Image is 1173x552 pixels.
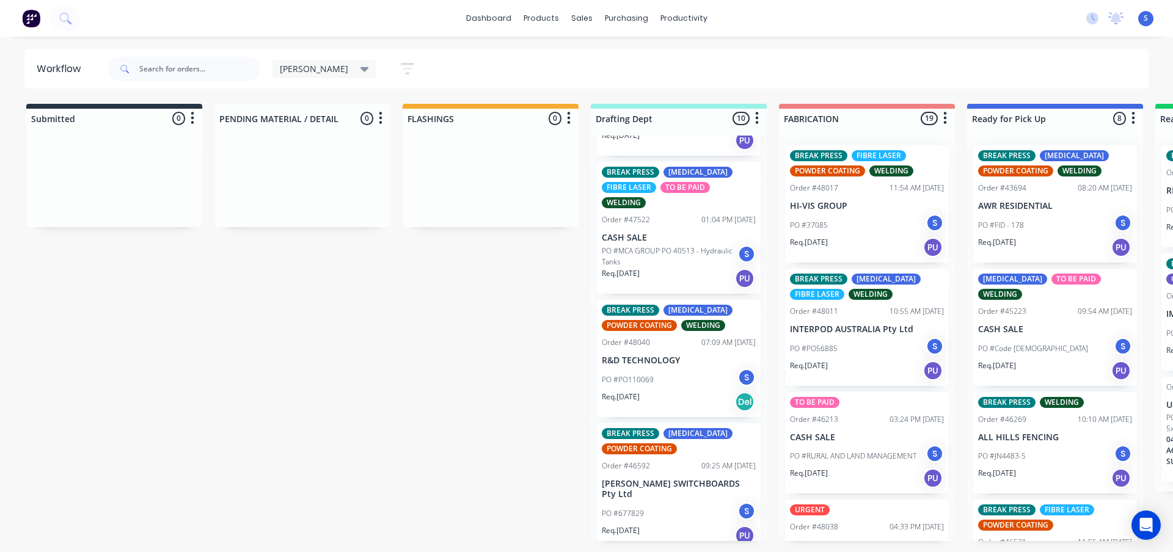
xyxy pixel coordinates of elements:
div: BREAK PRESS [978,397,1036,408]
p: Req. [DATE] [602,525,640,536]
p: CASH SALE [790,432,944,443]
p: PO #37085 [790,220,828,231]
div: S [1114,214,1132,232]
div: URGENT [790,504,830,515]
div: PU [1111,238,1131,257]
div: 11:54 AM [DATE] [890,183,944,194]
div: S [926,445,944,463]
div: FIBRE LASER [1040,504,1094,515]
p: Req. [DATE] [602,268,640,279]
div: PU [923,238,943,257]
div: TO BE PAIDOrder #4621303:24 PM [DATE]CASH SALEPO #RURAL AND LAND MANAGEMENTSReq.[DATE]PU [785,392,949,494]
div: 11:55 AM [DATE] [1078,537,1132,548]
div: 09:25 AM [DATE] [701,460,756,471]
div: POWDER COATING [602,320,677,331]
div: Order #45223 [978,306,1026,317]
div: BREAK PRESS [978,150,1036,161]
div: Order #43694 [978,183,1026,194]
div: PU [1111,361,1131,380]
div: [MEDICAL_DATA] [663,305,733,316]
p: Req. [DATE] [978,468,1016,479]
div: 04:33 PM [DATE] [890,521,944,532]
div: FIBRE LASER [852,150,906,161]
div: 09:54 AM [DATE] [1078,306,1132,317]
div: BREAK PRESS [790,274,847,285]
div: Order #48040 [602,337,650,348]
div: BREAK PRESS[MEDICAL_DATA]FIBRE LASERTO BE PAIDWELDINGOrder #4752201:04 PM [DATE]CASH SALEPO #MCA ... [597,162,761,294]
div: S [737,368,756,387]
input: Search for orders... [139,57,260,81]
div: S [1114,337,1132,355]
div: BREAK PRESS [790,150,847,161]
p: PO #JN4483-5 [978,451,1026,462]
div: BREAK PRESS[MEDICAL_DATA]FIBRE LASERWELDINGOrder #4801110:55 AM [DATE]INTERPOD AUSTRALIA Pty LtdP... [785,269,949,386]
div: Order #46592 [602,460,650,471]
div: WELDING [1040,397,1084,408]
div: Order #46269 [978,414,1026,425]
p: Req. [DATE] [602,391,640,402]
p: PO #FID - 178 [978,220,1024,231]
div: WELDING [869,165,913,176]
div: Order #48017 [790,183,838,194]
div: S [737,245,756,263]
div: WELDING [978,289,1022,300]
div: TO BE PAID [1051,274,1101,285]
div: [MEDICAL_DATA]TO BE PAIDWELDINGOrder #4522309:54 AM [DATE]CASH SALEPO #Code [DEMOGRAPHIC_DATA]SRe... [973,269,1137,386]
div: BREAK PRESS[MEDICAL_DATA]POWDER COATINGOrder #4659209:25 AM [DATE][PERSON_NAME] SWITCHBOARDS Pty ... [597,423,761,551]
p: Req. [DATE] [790,360,828,371]
div: Order #46213 [790,414,838,425]
span: S [1144,13,1148,24]
span: [PERSON_NAME] [280,62,348,75]
div: PU [923,468,943,488]
p: PO #PO110069 [602,374,654,385]
p: Req. [DATE] [602,130,640,141]
div: S [737,502,756,520]
p: R&D TECHNOLOGY [602,355,756,366]
div: 08:20 AM [DATE] [1078,183,1132,194]
div: WELDING [1058,165,1102,176]
div: WELDING [849,289,893,300]
div: [MEDICAL_DATA] [852,274,921,285]
div: FIBRE LASER [602,182,656,193]
div: PU [735,526,755,545]
div: BREAK PRESS [602,305,659,316]
div: BREAK PRESS[MEDICAL_DATA]POWDER COATINGWELDINGOrder #4369408:20 AM [DATE]AWR RESIDENTIALPO #FID -... [973,145,1137,263]
div: [MEDICAL_DATA] [663,428,733,439]
a: dashboard [460,9,517,27]
p: PO #RURAL AND LAND MANAGEMENT [790,451,916,462]
div: TO BE PAID [790,397,839,408]
p: REMAKES [790,540,944,550]
div: Order #47522 [602,214,650,225]
div: POWDER COATING [978,165,1053,176]
p: ALL HILLS FENCING [978,432,1132,443]
p: Req. [DATE] [978,237,1016,248]
div: BREAK PRESSWELDINGOrder #4626910:10 AM [DATE]ALL HILLS FENCINGPO #JN4483-5SReq.[DATE]PU [973,392,1137,494]
p: INTERPOD AUSTRALIA Pty Ltd [790,324,944,335]
div: sales [565,9,599,27]
div: BREAK PRESS [602,167,659,178]
div: S [926,337,944,355]
div: Order #48011 [790,306,838,317]
div: Order #48038 [790,521,838,532]
img: Factory [22,9,40,27]
div: WELDING [602,197,646,208]
div: Open Intercom Messenger [1131,510,1161,540]
div: POWDER COATING [978,520,1053,531]
div: [MEDICAL_DATA] [663,167,733,178]
div: POWDER COATING [602,443,677,454]
div: Del [735,392,755,412]
div: productivity [654,9,714,27]
p: [PERSON_NAME] SWITCHBOARDS Pty Ltd [602,479,756,499]
div: purchasing [599,9,654,27]
div: FIBRE LASER [790,289,844,300]
p: CASH SALE [978,324,1132,335]
div: BREAK PRESS[MEDICAL_DATA]POWDER COATINGWELDINGOrder #4804007:09 AM [DATE]R&D TECHNOLOGYPO #PO1100... [597,300,761,417]
div: 01:04 PM [DATE] [701,214,756,225]
p: HI-VIS GROUP [790,201,944,211]
div: [MEDICAL_DATA] [978,274,1047,285]
div: S [1114,445,1132,463]
p: PO #MCA GROUP PO 40513 - Hydraulic Tanks [602,245,737,267]
div: Workflow [37,62,87,76]
div: PU [923,361,943,380]
div: [MEDICAL_DATA] [1040,150,1109,161]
